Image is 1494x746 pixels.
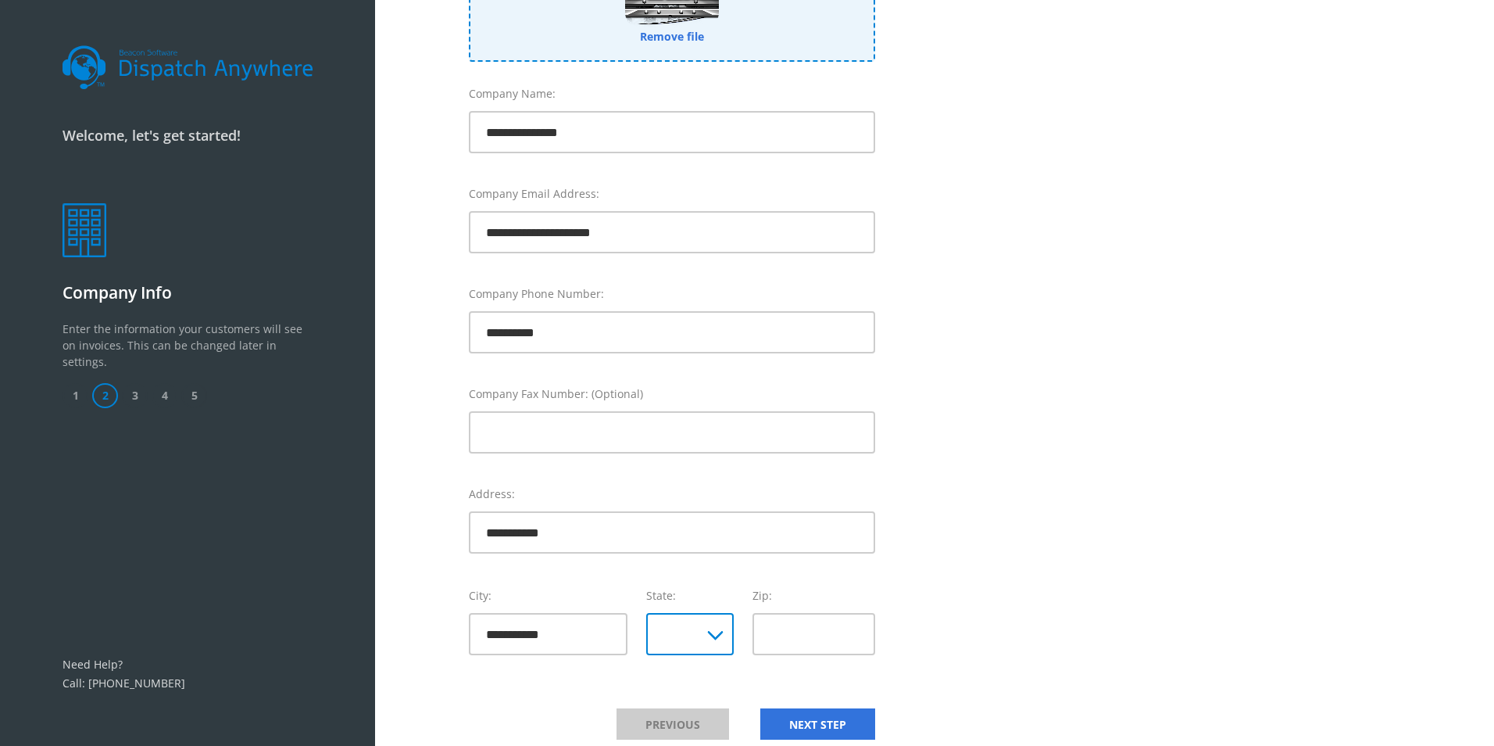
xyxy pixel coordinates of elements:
span: 3 [122,383,148,408]
span: 2 [92,383,118,408]
label: Zip: [752,587,875,604]
label: State: [646,587,734,604]
label: Company Email Address: [469,185,875,202]
span: 1 [63,383,88,408]
a: NEXT STEP [760,708,875,740]
label: Company Fax Number: (Optional) [469,386,875,402]
span: 4 [152,383,177,408]
label: Company Phone Number: [469,285,875,302]
a: Call: [PHONE_NUMBER] [63,676,185,690]
a: PREVIOUS [617,708,729,740]
img: dalogo.svg [63,45,313,90]
a: Need Help? [63,657,123,672]
label: Company Name: [469,85,875,102]
label: Address: [469,486,875,502]
p: Enter the information your customers will see on invoices. This can be changed later in settings. [63,321,313,383]
p: Company Info [63,281,313,306]
p: Welcome, let's get started! [63,125,313,146]
a: Remove file [625,28,719,45]
label: City: [469,587,627,604]
img: company.png [63,203,106,256]
span: 5 [181,383,207,408]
